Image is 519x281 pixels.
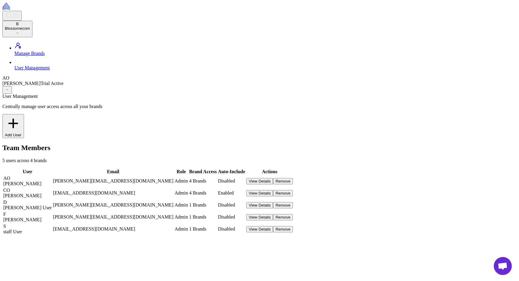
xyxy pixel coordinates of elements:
[2,2,47,10] img: Raleon Logo
[189,226,206,231] span: 1 Brands
[273,202,293,208] button: Remove
[189,214,206,219] span: 1 Brands
[175,214,188,219] span: Admin
[53,169,174,175] th: Email
[273,190,293,196] button: Remove
[246,214,273,220] button: View Details
[273,178,293,184] button: Remove
[3,224,52,229] div: S
[218,226,235,231] span: Disabled
[175,202,188,207] span: Admin
[218,214,235,219] span: Disabled
[175,190,188,195] span: Admin
[189,190,206,195] span: 4 Brands
[494,257,512,275] div: Open chat
[14,65,50,70] span: User Management
[246,190,273,196] button: View Details
[246,226,273,232] button: View Details
[3,181,52,186] div: [PERSON_NAME]
[2,114,24,138] button: Add User
[53,226,173,232] div: [EMAIL_ADDRESS][DOMAIN_NAME]
[41,81,63,86] span: Trial Active
[3,176,52,181] div: AO
[175,178,188,183] span: Admin
[3,169,52,175] th: User
[273,214,293,220] button: Remove
[5,22,30,26] div: B
[3,229,52,234] div: staff User
[174,169,188,175] th: Role
[175,226,188,231] span: Admin
[2,5,47,11] a: Raleon Logo
[53,202,173,208] div: [PERSON_NAME][EMAIL_ADDRESS][DOMAIN_NAME]
[246,178,273,184] button: View Details
[53,178,173,184] div: [PERSON_NAME][EMAIL_ADDRESS][DOMAIN_NAME]
[218,190,234,195] span: Enabled
[189,169,217,175] th: Brand Access
[273,226,293,232] button: Remove
[246,202,273,208] button: View Details
[53,190,173,196] div: [EMAIL_ADDRESS][DOMAIN_NAME]
[218,202,235,207] span: Disabled
[3,188,52,193] div: CO
[5,26,30,31] span: Blossomecom
[53,214,173,220] div: [PERSON_NAME][EMAIL_ADDRESS][DOMAIN_NAME]
[246,169,293,175] th: Actions
[218,169,246,175] th: Auto-Include
[2,81,41,86] span: [PERSON_NAME]
[3,205,52,210] div: [PERSON_NAME] User
[3,200,52,205] div: D
[189,202,206,207] span: 1 Brands
[3,212,52,217] div: F
[14,51,45,56] span: Manage Brands
[218,178,235,183] span: Disabled
[3,193,52,198] div: [PERSON_NAME]
[189,178,206,183] span: 4 Brands
[2,21,32,37] button: BBlossomecom
[3,217,52,222] div: [PERSON_NAME]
